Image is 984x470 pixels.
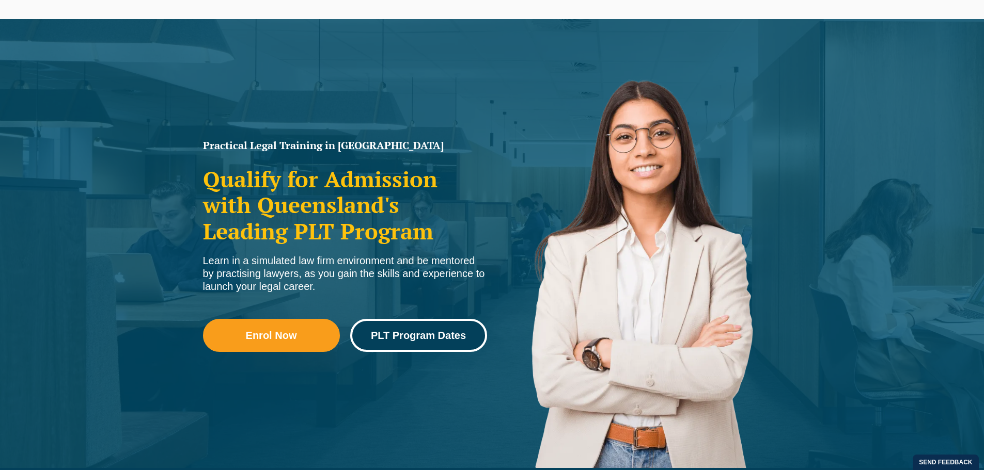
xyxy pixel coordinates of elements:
a: Enrol Now [203,319,340,352]
h2: Qualify for Admission with Queensland's Leading PLT Program [203,166,487,244]
span: Enrol Now [246,330,297,341]
div: Learn in a simulated law firm environment and be mentored by practising lawyers, as you gain the ... [203,254,487,293]
span: PLT Program Dates [371,330,466,341]
h1: Practical Legal Training in [GEOGRAPHIC_DATA] [203,140,487,151]
a: PLT Program Dates [350,319,487,352]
